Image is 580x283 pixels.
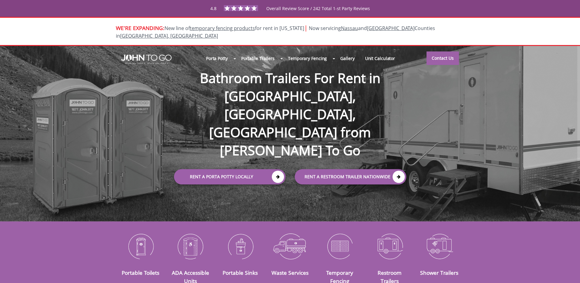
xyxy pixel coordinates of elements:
[223,269,258,276] a: Portable Sinks
[272,269,308,276] a: Waste Services
[419,230,460,262] img: Shower-Trailers-icon_N.png
[320,230,360,262] img: Temporary-Fencing-cion_N.png
[367,25,415,32] a: [GEOGRAPHIC_DATA]
[283,52,332,65] a: Temporary Fencing
[120,32,218,39] a: [GEOGRAPHIC_DATA], [GEOGRAPHIC_DATA]
[190,25,255,32] a: temporary fencing products
[201,52,233,65] a: Porta Potty
[369,230,410,262] img: Restroom-Trailers-icon_N.png
[420,269,458,276] a: Shower Trailers
[116,25,435,39] span: New line of for rent in [US_STATE]
[335,52,360,65] a: Gallery
[220,230,260,262] img: Portable-Sinks-icon_N.png
[116,24,164,32] span: WE'RE EXPANDING:
[304,24,308,32] span: |
[210,6,216,11] span: 4.8
[120,230,161,262] img: Portable-Toilets-icon_N.png
[116,25,435,39] span: Now servicing and Counties in
[266,6,370,24] span: Overall Review Score / 242 Total 1-st Party Reviews
[295,169,406,184] a: rent a RESTROOM TRAILER Nationwide
[236,52,280,65] a: Portable Trailers
[170,230,211,262] img: ADA-Accessible-Units-icon_N.png
[168,49,412,160] h1: Bathroom Trailers For Rent in [GEOGRAPHIC_DATA], [GEOGRAPHIC_DATA], [GEOGRAPHIC_DATA] from [PERSO...
[427,51,459,65] a: Contact Us
[174,169,286,184] a: Rent a Porta Potty Locally
[341,25,358,32] a: Nassau
[270,230,310,262] img: Waste-Services-icon_N.png
[360,52,401,65] a: Unit Calculator
[122,269,159,276] a: Portable Toilets
[121,55,172,64] img: JOHN to go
